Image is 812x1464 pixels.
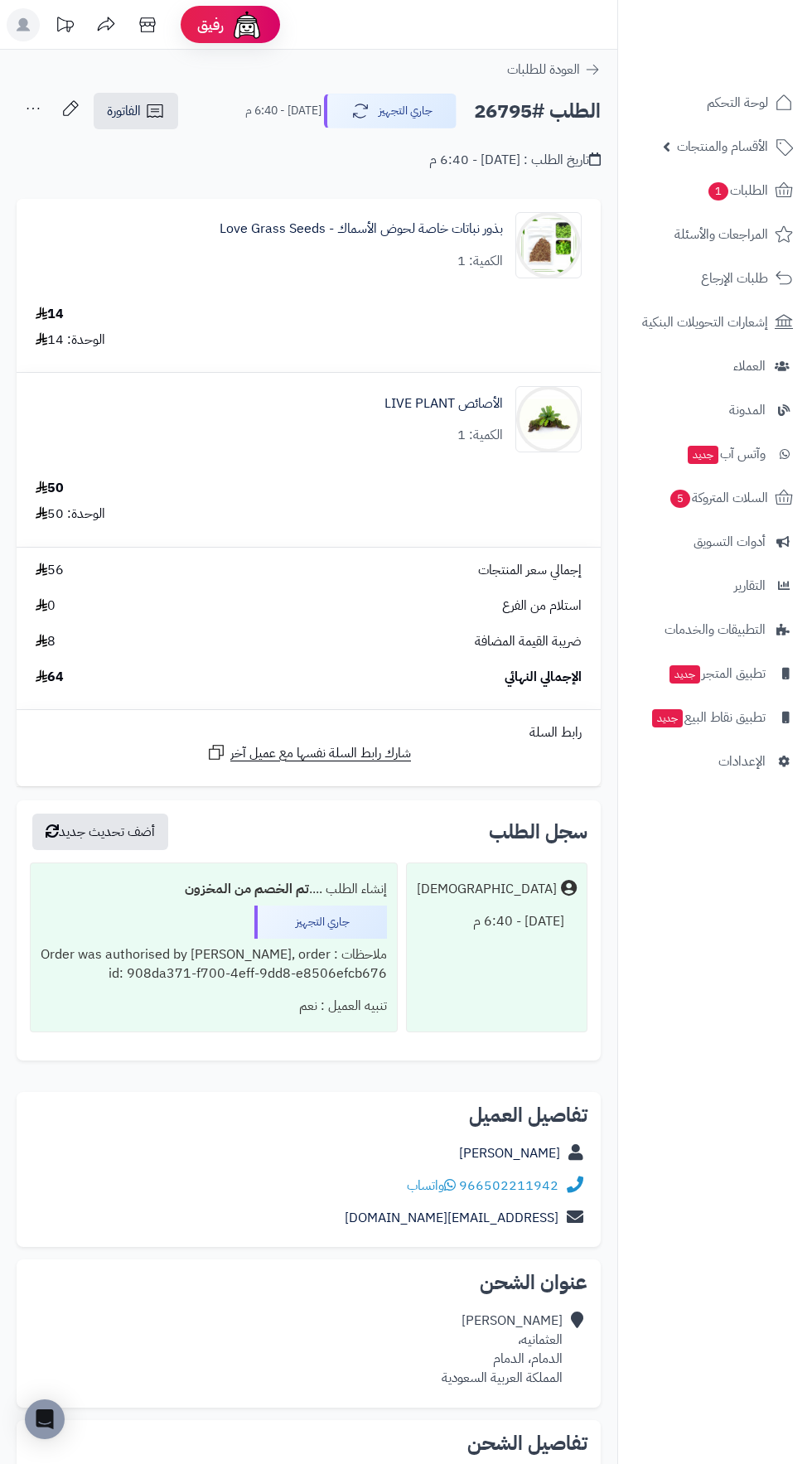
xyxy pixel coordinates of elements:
[628,215,802,254] a: المراجعات والأسئلة
[694,530,766,553] span: أدوات التسويق
[474,94,601,128] h2: الطلب #26795
[628,302,802,342] a: إشعارات التحويلات البنكية
[628,83,802,123] a: لوحة التحكم
[197,15,224,35] span: رفيق
[628,610,802,650] a: التطبيقات والخدمات
[44,8,85,46] a: تحديثات المنصة
[650,706,766,729] span: تطبيق نقاط البيع
[36,305,64,324] div: 14
[457,252,503,271] div: الكمية: 1
[701,267,768,290] span: طلبات الإرجاع
[733,355,766,378] span: العملاء
[699,18,796,53] img: logo-2.png
[628,566,802,606] a: التقارير
[708,181,729,201] span: 1
[688,446,718,464] span: جديد
[254,906,387,939] div: جاري التجهيز
[206,742,411,763] a: شارك رابط السلة نفسها مع عميل آخر
[407,1176,456,1196] a: واتساب
[94,93,178,129] a: الفاتورة
[185,879,309,899] b: تم الخصم من المخزون
[669,486,768,510] span: السلات المتروكة
[23,723,594,742] div: رابط السلة
[230,744,411,763] span: شارك رابط السلة نفسها مع عميل آخر
[36,597,56,616] span: 0
[41,939,387,990] div: ملاحظات : Order was authorised by [PERSON_NAME], order id: 908da371-f700-4eff-9dd8-e8506efcb676
[30,1105,587,1125] h2: تفاصيل العميل
[502,597,582,616] span: استلام من الفرع
[669,665,700,684] span: جديد
[729,399,766,422] span: المدونة
[36,505,105,524] div: الوحدة: 50
[32,814,168,850] button: أضف تحديث جديد
[459,1176,558,1196] a: 966502211942
[707,91,768,114] span: لوحة التحكم
[475,632,582,651] span: ضريبة القيمة المضافة
[457,426,503,445] div: الكمية: 1
[41,873,387,906] div: إنشاء الطلب ....
[478,561,582,580] span: إجمالي سعر المنتجات
[628,654,802,693] a: تطبيق المتجرجديد
[245,103,321,119] small: [DATE] - 6:40 م
[489,822,587,842] h3: سجل الطلب
[230,8,263,41] img: ai-face.png
[718,750,766,773] span: الإعدادات
[628,390,802,430] a: المدونة
[507,60,601,80] a: العودة للطلبات
[41,990,387,1022] div: تنبيه العميل : نعم
[628,258,802,298] a: طلبات الإرجاع
[652,709,683,727] span: جديد
[668,662,766,685] span: تطبيق المتجر
[25,1399,65,1439] div: Open Intercom Messenger
[628,698,802,737] a: تطبيق نقاط البيعجديد
[734,574,766,597] span: التقارير
[516,212,581,278] img: 1682660052-22450215_ffc1a3937-a47a7-46f9-a315-9ease098e6d5b_102a4_1024-2000x2000wvbnmkjhgyuio543s...
[669,489,691,509] span: 5
[628,346,802,386] a: العملاء
[677,135,768,158] span: الأقسام والمنتجات
[442,1312,563,1387] div: [PERSON_NAME] العثمانيه، الدمام، الدمام المملكة العربية السعودية
[628,478,802,518] a: السلات المتروكة5
[30,1433,587,1453] h2: تفاصيل الشحن
[36,561,64,580] span: 56
[417,906,577,938] div: [DATE] - 6:40 م
[459,1143,560,1163] a: [PERSON_NAME]
[220,220,503,239] a: بذور نباتات خاصة لحوض الأسماك - Love Grass Seeds
[345,1208,558,1228] a: [EMAIL_ADDRESS][DOMAIN_NAME]
[107,101,141,121] span: الفاتورة
[429,151,601,170] div: تاريخ الطلب : [DATE] - 6:40 م
[36,479,64,498] div: 50
[324,94,457,128] button: جاري التجهيز
[384,394,503,413] a: الأصائص LIVE PLANT
[707,179,768,202] span: الطلبات
[686,442,766,466] span: وآتس آب
[674,223,768,246] span: المراجعات والأسئلة
[505,668,582,687] span: الإجمالي النهائي
[628,522,802,562] a: أدوات التسويق
[516,386,581,452] img: 1670312342-bucephalandra-wavy-leaf-on-root-with-moss-90x90.jpg
[642,311,768,334] span: إشعارات التحويلات البنكية
[628,742,802,781] a: الإعدادات
[628,434,802,474] a: وآتس آبجديد
[507,60,580,80] span: العودة للطلبات
[665,618,766,641] span: التطبيقات والخدمات
[36,668,64,687] span: 64
[36,632,56,651] span: 8
[628,171,802,210] a: الطلبات1
[30,1273,587,1292] h2: عنوان الشحن
[36,331,105,350] div: الوحدة: 14
[417,880,557,899] div: [DEMOGRAPHIC_DATA]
